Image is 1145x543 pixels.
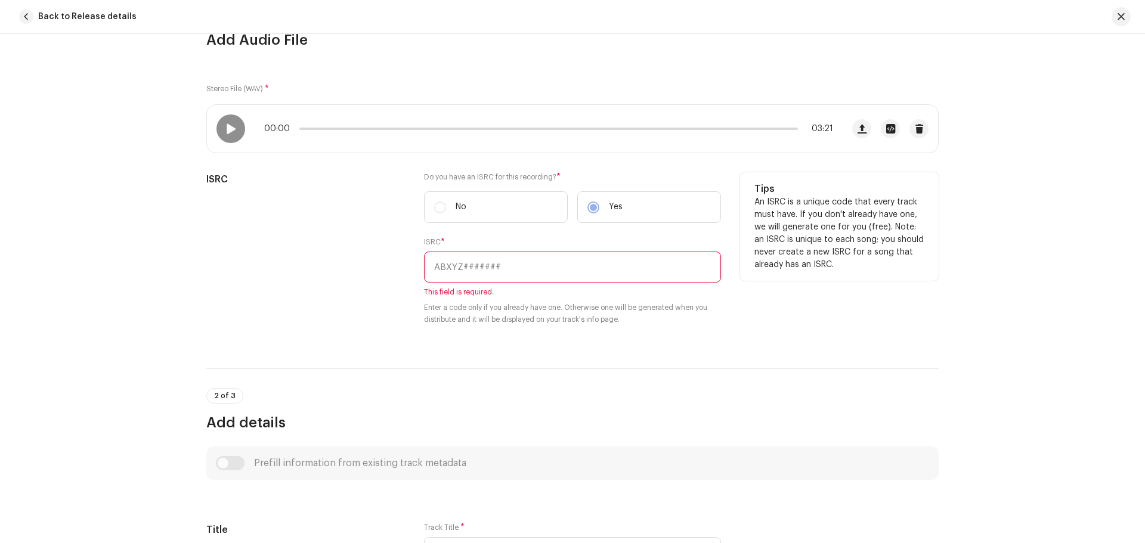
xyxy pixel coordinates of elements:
input: ABXYZ####### [424,252,721,283]
p: No [456,201,466,213]
h5: Tips [754,182,924,196]
label: ISRC [424,237,445,247]
label: Do you have an ISRC for this recording? [424,172,721,182]
label: Track Title [424,523,465,532]
small: Enter a code only if you already have one. Otherwise one will be generated when you distribute an... [424,302,721,325]
h3: Add Audio File [206,30,939,49]
h5: Title [206,523,405,537]
p: Yes [609,201,623,213]
span: 2 of 3 [214,392,236,399]
span: 00:00 [264,124,295,134]
p: An ISRC is a unique code that every track must have. If you don't already have one, we will gener... [754,196,924,271]
h3: Add details [206,413,939,432]
span: 03:21 [803,124,833,134]
span: This field is required. [424,287,721,297]
small: Stereo File (WAV) [206,85,263,92]
h5: ISRC [206,172,405,187]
